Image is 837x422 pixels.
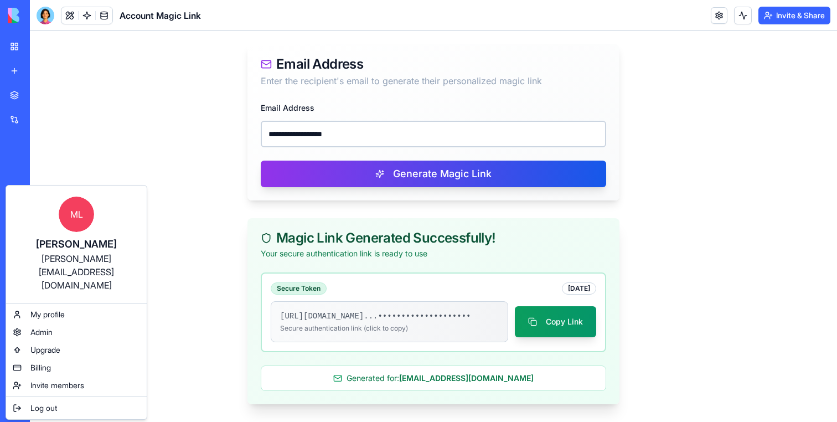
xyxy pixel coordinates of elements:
div: Secure authentication link (click to copy) [250,293,469,302]
div: [URL][DOMAIN_NAME] ...•••••••••••••••••••• [250,280,469,291]
div: Your secure authentication link is ready to use [231,217,576,228]
div: Magic Link Generated Successfully! [231,200,576,214]
div: [DATE] [532,251,566,264]
button: Generate Magic Link [231,130,576,156]
a: Billing [8,359,144,377]
span: ML [59,197,94,232]
div: [PERSON_NAME] [17,236,136,252]
a: Invite members [8,377,144,394]
span: [EMAIL_ADDRESS][DOMAIN_NAME] [369,342,504,352]
a: Admin [8,323,144,341]
span: Admin [30,327,53,338]
span: My profile [30,309,65,320]
span: Upgrade [30,344,60,356]
span: Billing [30,362,51,373]
a: Upgrade [8,341,144,359]
button: Copy Link [485,275,566,306]
a: ML[PERSON_NAME][PERSON_NAME][EMAIL_ADDRESS][DOMAIN_NAME] [8,188,144,301]
span: Generated for: [317,342,504,353]
label: Email Address [231,72,285,81]
span: Log out [30,403,57,414]
div: Secure Token [241,251,297,264]
a: My profile [8,306,144,323]
div: [PERSON_NAME][EMAIL_ADDRESS][DOMAIN_NAME] [17,252,136,292]
span: Invite members [30,380,84,391]
div: Email Address [231,27,576,40]
div: Enter the recipient's email to generate their personalized magic link [231,43,576,56]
